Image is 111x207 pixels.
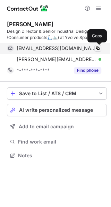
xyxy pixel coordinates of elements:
[7,151,107,160] button: Notes
[7,137,107,147] button: Find work email
[7,28,107,41] div: Design Director & Senior Industrial Designer (Consumer products🛴🚲) at Yvolve Sports Ltd., designi...
[18,139,104,145] span: Find work email
[7,120,107,133] button: Add to email campaign
[19,91,95,96] div: Save to List / ATS / CRM
[18,152,104,159] span: Notes
[7,87,107,100] button: save-profile-one-click
[7,104,107,116] button: AI write personalized message
[7,21,53,28] div: [PERSON_NAME]
[17,56,96,62] span: [PERSON_NAME][EMAIL_ADDRESS][DOMAIN_NAME]
[19,107,93,113] span: AI write personalized message
[19,124,74,129] span: Add to email campaign
[17,45,96,51] span: [EMAIL_ADDRESS][DOMAIN_NAME]
[74,67,101,74] button: Reveal Button
[7,4,49,12] img: ContactOut v5.3.10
